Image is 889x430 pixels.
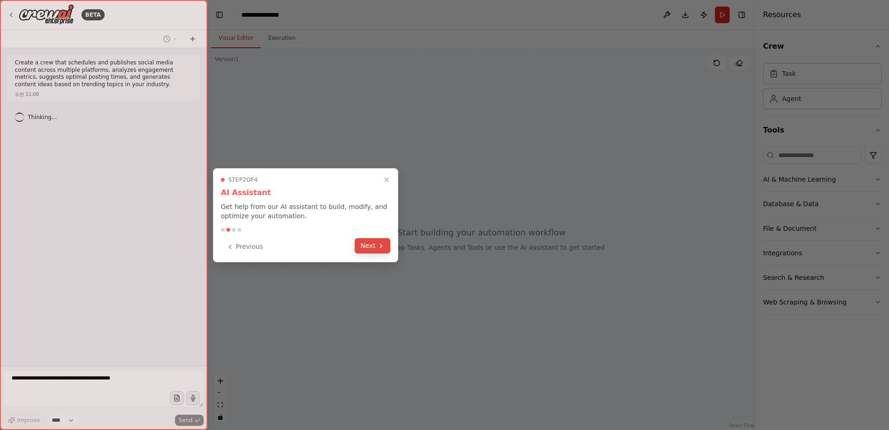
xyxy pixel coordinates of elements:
[355,238,390,253] button: Next
[213,8,226,21] button: Hide left sidebar
[221,187,390,198] h3: AI Assistant
[221,239,269,254] button: Previous
[381,174,392,185] button: Close walkthrough
[228,176,258,183] span: Step 2 of 4
[221,202,390,221] p: Get help from our AI assistant to build, modify, and optimize your automation.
